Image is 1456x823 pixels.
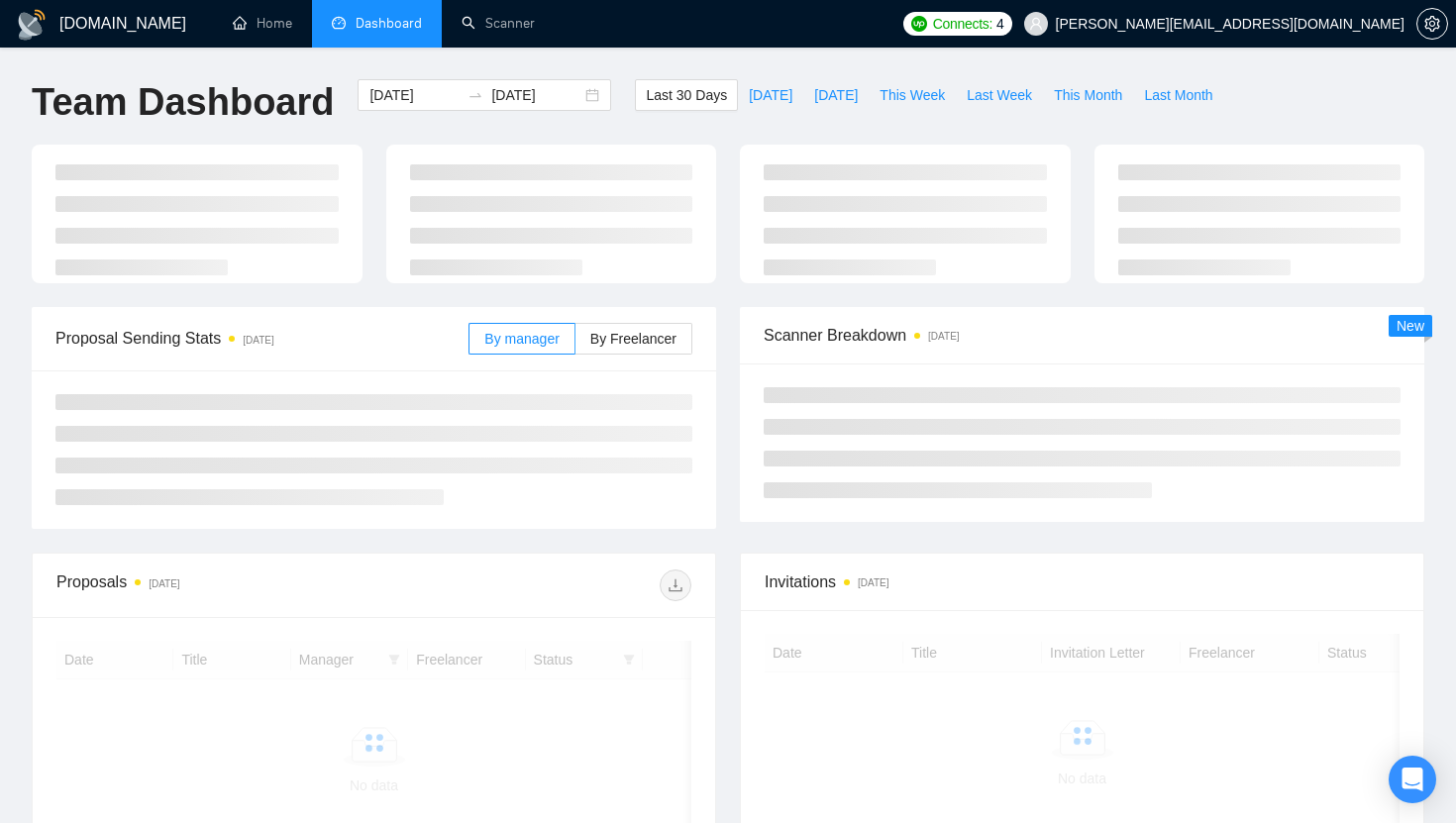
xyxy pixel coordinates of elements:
[16,9,48,41] img: logo
[858,577,888,588] time: [DATE]
[491,84,581,106] input: End date
[468,87,483,103] span: to
[369,84,460,106] input: Start date
[243,335,273,346] time: [DATE]
[967,84,1032,106] span: Last Week
[749,84,792,106] span: [DATE]
[814,84,858,106] span: [DATE]
[55,326,468,351] span: Proposal Sending Stats
[233,15,292,32] a: homeHome
[462,15,535,32] a: searchScanner
[332,16,346,30] span: dashboard
[956,79,1043,111] button: Last Week
[32,79,334,126] h1: Team Dashboard
[1043,79,1133,111] button: This Month
[933,13,992,35] span: Connects:
[1397,318,1424,334] span: New
[765,569,1400,594] span: Invitations
[356,15,422,32] span: Dashboard
[1144,84,1212,106] span: Last Month
[869,79,956,111] button: This Week
[1416,16,1448,32] a: setting
[1133,79,1223,111] button: Last Month
[590,331,676,347] span: By Freelancer
[911,16,927,32] img: upwork-logo.png
[1054,84,1122,106] span: This Month
[764,323,1401,348] span: Scanner Breakdown
[468,87,483,103] span: swap-right
[1416,8,1448,40] button: setting
[484,331,559,347] span: By manager
[996,13,1004,35] span: 4
[1417,16,1447,32] span: setting
[880,84,945,106] span: This Week
[56,569,374,601] div: Proposals
[149,578,179,589] time: [DATE]
[1029,17,1043,31] span: user
[635,79,738,111] button: Last 30 Days
[646,84,727,106] span: Last 30 Days
[928,331,959,342] time: [DATE]
[803,79,869,111] button: [DATE]
[1389,756,1436,803] div: Open Intercom Messenger
[738,79,803,111] button: [DATE]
